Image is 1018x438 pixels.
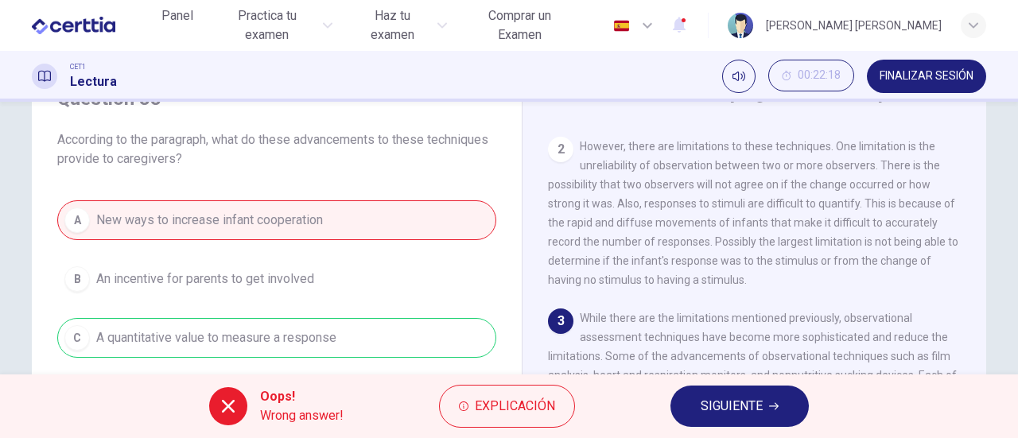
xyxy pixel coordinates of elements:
[548,312,957,420] span: While there are the limitations mentioned previously, observational assessment techniques have be...
[768,60,854,93] div: Ocultar
[161,6,193,25] span: Panel
[260,387,344,406] span: Oops!
[460,2,580,49] button: Comprar un Examen
[798,69,841,82] span: 00:22:18
[345,2,453,49] button: Haz tu examen
[728,13,753,38] img: Profile picture
[32,10,152,41] a: CERTTIA logo
[352,6,432,45] span: Haz tu examen
[701,395,763,417] span: SIGUIENTE
[260,406,344,425] span: Wrong answer!
[70,72,117,91] h1: Lectura
[768,60,854,91] button: 00:22:18
[475,395,555,417] span: Explicación
[70,61,86,72] span: CET1
[57,130,496,169] span: According to the paragraph, what do these advancements to these techniques provide to caregivers?
[216,6,319,45] span: Practica tu examen
[548,137,573,162] div: 2
[548,140,958,286] span: However, there are limitations to these techniques. One limitation is the unreliability of observ...
[152,2,203,49] a: Panel
[867,60,986,93] button: FINALIZAR SESIÓN
[439,385,575,428] button: Explicación
[32,10,115,41] img: CERTTIA logo
[548,308,573,334] div: 3
[466,6,573,45] span: Comprar un Examen
[880,70,973,83] span: FINALIZAR SESIÓN
[722,60,756,93] div: Silenciar
[670,386,809,427] button: SIGUIENTE
[209,2,340,49] button: Practica tu examen
[612,20,631,32] img: es
[766,16,942,35] div: [PERSON_NAME] [PERSON_NAME]
[152,2,203,30] button: Panel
